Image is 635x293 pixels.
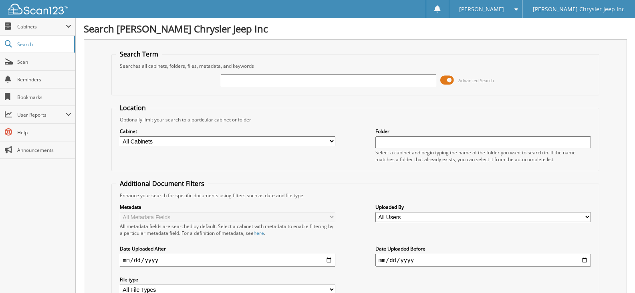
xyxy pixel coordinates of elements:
div: Optionally limit your search to a particular cabinet or folder [116,116,595,123]
legend: Search Term [116,50,162,59]
span: Announcements [17,147,71,154]
div: Enhance your search for specific documents using filters such as date and file type. [116,192,595,199]
span: [PERSON_NAME] Chrysler Jeep Inc [533,7,625,12]
span: Bookmarks [17,94,71,101]
a: here [254,230,264,236]
label: Date Uploaded Before [375,245,591,252]
div: Searches all cabinets, folders, files, metadata, and keywords [116,63,595,69]
span: Scan [17,59,71,65]
span: Help [17,129,71,136]
label: Uploaded By [375,204,591,210]
legend: Location [116,103,150,112]
input: start [120,254,335,267]
span: User Reports [17,111,66,118]
span: Cabinets [17,23,66,30]
span: Advanced Search [458,77,494,83]
h1: Search [PERSON_NAME] Chrysler Jeep Inc [84,22,627,35]
legend: Additional Document Filters [116,179,208,188]
label: Metadata [120,204,335,210]
label: Folder [375,128,591,135]
div: All metadata fields are searched by default. Select a cabinet with metadata to enable filtering b... [120,223,335,236]
label: Cabinet [120,128,335,135]
span: Reminders [17,76,71,83]
span: Search [17,41,70,48]
div: Select a cabinet and begin typing the name of the folder you want to search in. If the name match... [375,149,591,163]
label: Date Uploaded After [120,245,335,252]
img: scan123-logo-white.svg [8,4,68,14]
input: end [375,254,591,267]
span: [PERSON_NAME] [459,7,504,12]
label: File type [120,276,335,283]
